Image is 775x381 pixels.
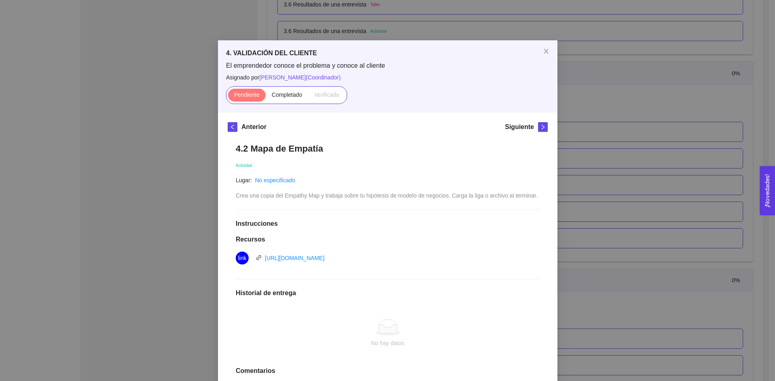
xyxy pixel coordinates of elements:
[236,143,540,154] h1: 4.2 Mapa de Empatía
[265,255,325,261] a: [URL][DOMAIN_NAME]
[226,73,549,82] span: Asignado por
[255,177,295,183] a: No especificado
[505,122,534,132] h5: Siguiente
[228,122,237,132] button: left
[535,40,557,63] button: Close
[241,122,266,132] h5: Anterior
[242,339,533,348] div: No hay datos
[272,92,302,98] span: Completado
[228,124,237,130] span: left
[236,176,252,185] article: Lugar:
[236,235,540,244] h1: Recursos
[236,220,540,228] h1: Instrucciones
[226,48,549,58] h5: 4. VALIDACIÓN DEL CLIENTE
[236,289,540,297] h1: Historial de entrega
[236,163,252,168] span: Actividad
[238,252,246,264] span: link
[256,255,262,260] span: link
[226,61,549,70] span: El emprendedor conoce el problema y conoce al cliente
[234,92,259,98] span: Pendiente
[236,192,538,199] span: Crea una copia del Empathy Map y trabaja sobre tu hipótesis de modelo de negocios. Carga la liga ...
[543,48,549,54] span: close
[314,92,339,98] span: Verificado
[236,367,540,375] h1: Comentarios
[259,74,341,81] span: [PERSON_NAME] ( Coordinador )
[760,166,775,215] button: Open Feedback Widget
[538,122,548,132] button: right
[538,124,547,130] span: right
